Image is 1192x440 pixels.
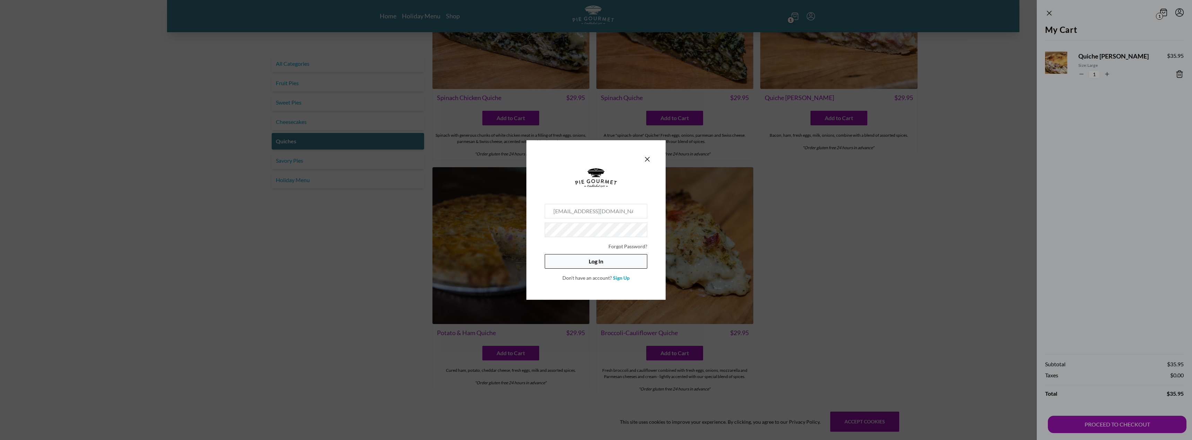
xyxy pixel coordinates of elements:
button: Log In [545,254,647,269]
input: Email [545,204,647,218]
a: Forgot Password? [608,243,647,249]
span: Don't have an account? [562,275,612,281]
button: Close panel [643,155,651,163]
a: Sign Up [613,275,630,281]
